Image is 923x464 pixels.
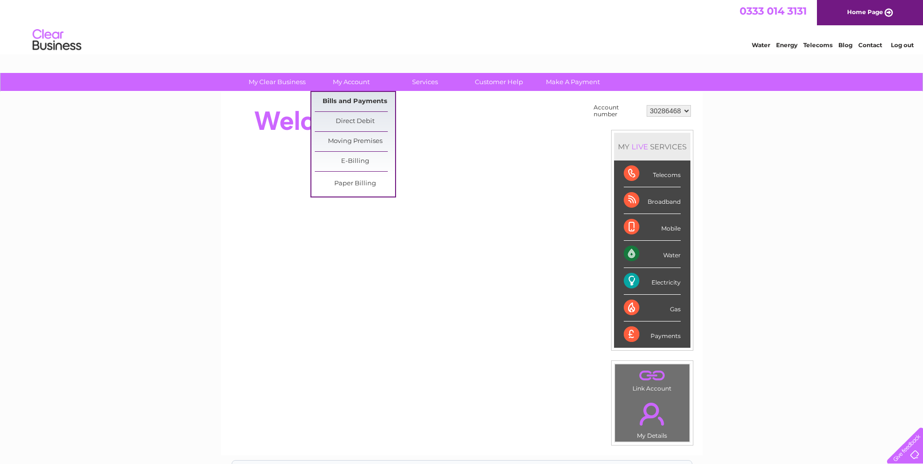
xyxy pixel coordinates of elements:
[630,142,650,151] div: LIVE
[615,394,690,442] td: My Details
[858,41,882,49] a: Contact
[624,268,681,295] div: Electricity
[311,73,391,91] a: My Account
[615,364,690,394] td: Link Account
[315,92,395,111] a: Bills and Payments
[315,152,395,171] a: E-Billing
[624,187,681,214] div: Broadband
[385,73,465,91] a: Services
[803,41,833,49] a: Telecoms
[624,321,681,348] div: Payments
[838,41,852,49] a: Blog
[591,102,644,120] td: Account number
[740,5,807,17] a: 0333 014 3131
[459,73,539,91] a: Customer Help
[776,41,797,49] a: Energy
[533,73,613,91] a: Make A Payment
[891,41,914,49] a: Log out
[315,112,395,131] a: Direct Debit
[614,133,690,161] div: MY SERVICES
[315,174,395,194] a: Paper Billing
[752,41,770,49] a: Water
[624,241,681,268] div: Water
[617,397,687,431] a: .
[617,367,687,384] a: .
[237,73,317,91] a: My Clear Business
[32,25,82,55] img: logo.png
[232,5,692,47] div: Clear Business is a trading name of Verastar Limited (registered in [GEOGRAPHIC_DATA] No. 3667643...
[624,161,681,187] div: Telecoms
[315,132,395,151] a: Moving Premises
[624,295,681,321] div: Gas
[624,214,681,241] div: Mobile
